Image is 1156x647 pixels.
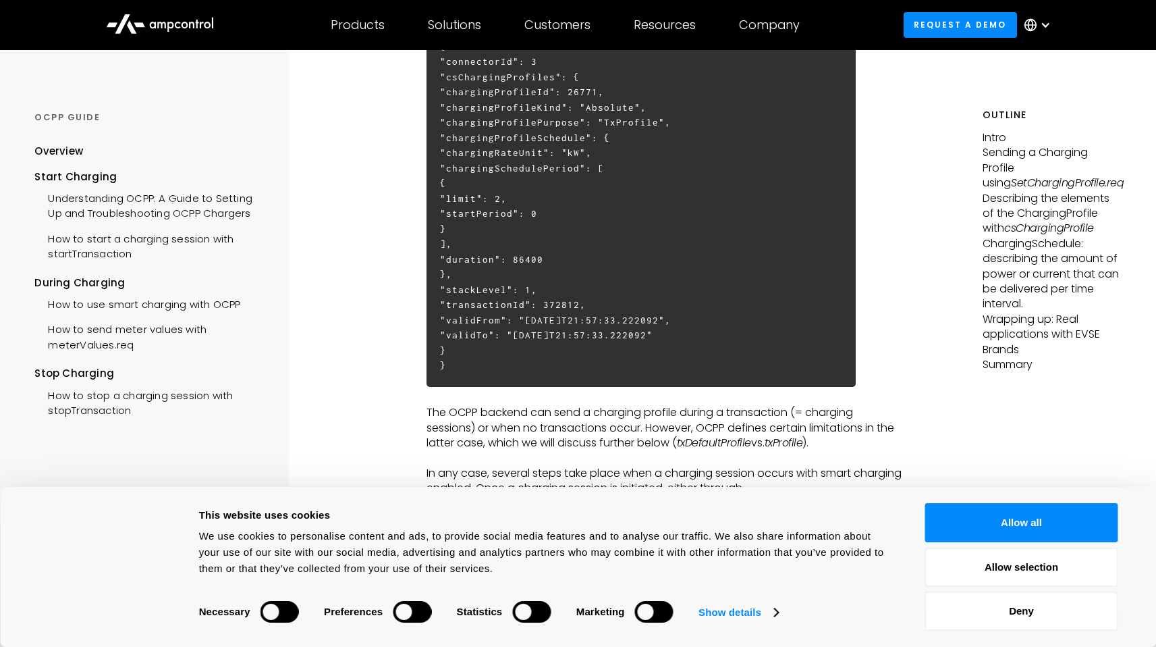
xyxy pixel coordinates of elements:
[34,111,266,124] div: OCPP GUIDE
[925,548,1118,587] button: Allow selection
[426,450,904,465] p: ‍
[199,606,250,617] strong: Necessary
[34,366,266,381] div: Stop Charging
[983,357,1122,372] p: Summary
[428,18,481,32] div: Solutions
[634,18,696,32] div: Resources
[904,12,1017,37] a: Request a demo
[576,606,625,617] strong: Marketing
[983,145,1122,190] p: Sending a Charging Profile using
[983,312,1122,357] p: Wrapping up: Real applications with EVSE Brands
[426,405,904,450] p: The OCPP backend can send a charging profile during a transaction (= charging sessions) or when n...
[677,435,751,450] em: txDefaultProfile
[199,528,895,577] div: We use cookies to personalise content and ads, to provide social media features and to analyse ou...
[331,18,385,32] div: Products
[925,592,1118,631] button: Deny
[199,507,895,523] div: This website uses cookies
[34,184,266,225] a: Understanding OCPP: A Guide to Setting Up and Troubleshooting OCPP Chargers
[34,144,83,159] div: Overview
[426,26,856,387] h6: { "connectorId": 3 "csChargingProfiles": { "chargingProfileId": 26771, "chargingProfileKind": "Ab...
[426,390,904,405] p: ‍
[1011,175,1124,190] em: SetChargingProfile.req
[925,503,1118,542] button: Allow all
[34,225,266,265] a: How to start a charging session with startTransaction
[1004,220,1094,236] em: csChargingProfile
[34,276,266,290] div: During Charging
[983,108,1122,122] h5: Outline
[324,606,383,617] strong: Preferences
[34,170,266,184] div: Start Charging
[34,382,266,422] a: How to stop a charging session with stopTransaction
[426,466,904,527] p: In any case, several steps take place when a charging session occurs with smart charging enabled....
[983,191,1122,236] p: Describing the elements of the ChargingProfile with
[983,236,1122,312] p: ChargingSchedule: describing the amount of power or current that can be delivered per time interval.
[34,290,240,315] a: How to use smart charging with OCPP
[698,602,778,623] a: Show details
[739,18,800,32] div: Company
[457,606,503,617] strong: Statistics
[34,315,266,356] a: How to send meter values with meterValues.req
[765,435,803,450] em: txProfile
[524,18,590,32] div: Customers
[983,130,1122,145] p: Intro
[34,144,83,169] a: Overview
